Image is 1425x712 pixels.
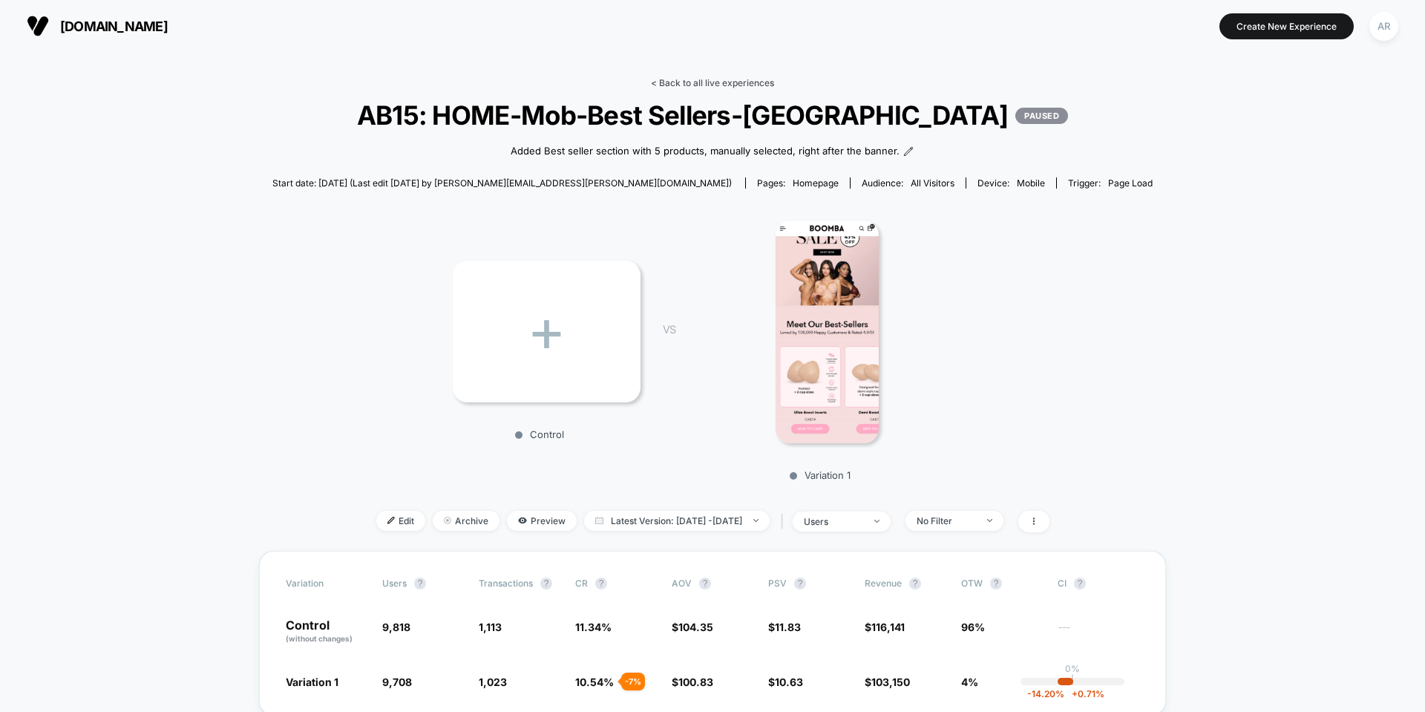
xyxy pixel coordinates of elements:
[575,578,588,589] span: CR
[382,578,407,589] span: users
[651,77,774,88] a: < Back to all live experiences
[595,578,607,589] button: ?
[911,177,954,189] span: All Visitors
[663,323,675,336] span: VS
[871,676,910,688] span: 103,150
[917,515,976,526] div: No Filter
[414,578,426,589] button: ?
[794,578,806,589] button: ?
[540,578,552,589] button: ?
[1015,108,1068,124] p: PAUSED
[753,519,759,522] img: end
[1074,578,1086,589] button: ?
[621,673,645,690] div: - 7 %
[317,99,1109,131] span: AB15: HOME-Mob-Best Sellers-[GEOGRAPHIC_DATA]
[871,621,905,633] span: 116,141
[382,676,412,688] span: 9,708
[678,621,713,633] span: 104.35
[961,578,1043,589] span: OTW
[768,676,803,688] span: $
[1108,177,1153,189] span: Page Load
[1027,688,1064,699] span: -14.20 %
[776,221,879,443] img: Variation 1 main
[1058,578,1139,589] span: CI
[768,621,801,633] span: $
[961,676,978,688] span: 4%
[479,578,533,589] span: Transactions
[990,578,1002,589] button: ?
[60,19,168,34] span: [DOMAIN_NAME]
[1072,688,1078,699] span: +
[272,177,732,189] span: Start date: [DATE] (Last edit [DATE] by [PERSON_NAME][EMAIL_ADDRESS][PERSON_NAME][DOMAIN_NAME])
[479,621,502,633] span: 1,113
[433,511,499,531] span: Archive
[862,177,954,189] div: Audience:
[376,511,425,531] span: Edit
[777,511,793,532] span: |
[1365,11,1403,42] button: AR
[961,621,985,633] span: 96%
[768,578,787,589] span: PSV
[387,517,395,524] img: edit
[987,519,992,522] img: end
[793,177,839,189] span: homepage
[27,15,49,37] img: Visually logo
[444,517,451,524] img: end
[286,619,367,644] p: Control
[507,511,577,531] span: Preview
[678,676,713,688] span: 100.83
[775,621,801,633] span: 11.83
[865,676,910,688] span: $
[575,621,612,633] span: 11.34 %
[382,621,410,633] span: 9,818
[775,676,803,688] span: 10.63
[479,676,507,688] span: 1,023
[445,428,633,440] p: Control
[804,516,863,527] div: users
[865,621,905,633] span: $
[286,578,367,589] span: Variation
[966,177,1056,189] span: Device:
[672,676,713,688] span: $
[1219,13,1354,39] button: Create New Experience
[672,578,692,589] span: AOV
[1064,688,1104,699] span: 0.71 %
[909,578,921,589] button: ?
[757,177,839,189] div: Pages:
[1017,177,1045,189] span: mobile
[286,634,353,643] span: (without changes)
[1068,177,1153,189] div: Trigger:
[511,144,900,159] span: Added Best seller section with 5 products, manually selected, right after the banner.
[1058,623,1139,644] span: ---
[595,517,603,524] img: calendar
[584,511,770,531] span: Latest Version: [DATE] - [DATE]
[1369,12,1398,41] div: AR
[575,676,614,688] span: 10.54 %
[1065,663,1080,674] p: 0%
[672,621,713,633] span: $
[874,520,879,523] img: end
[22,14,172,38] button: [DOMAIN_NAME]
[1071,674,1074,685] p: |
[453,261,641,402] div: +
[286,676,338,688] span: Variation 1
[699,578,711,589] button: ?
[865,578,902,589] span: Revenue
[690,469,950,481] p: Variation 1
